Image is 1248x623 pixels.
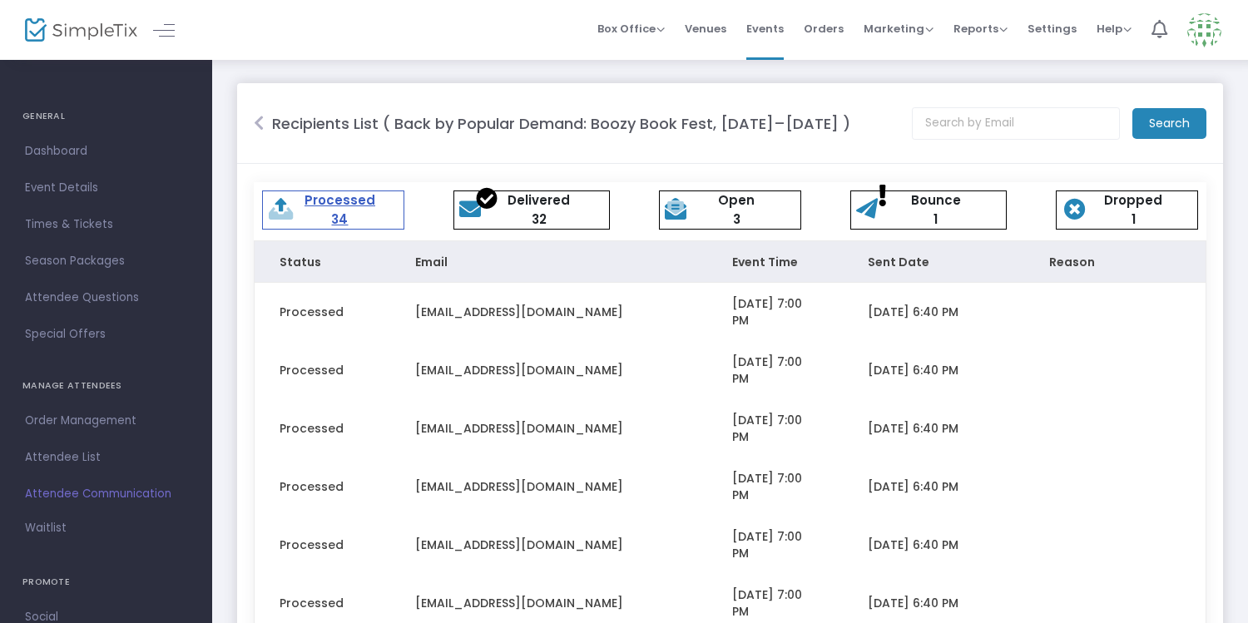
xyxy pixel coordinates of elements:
span: Waitlist [25,520,67,536]
span: Order Management [25,410,187,432]
span: Processed [280,362,344,378]
span: [EMAIL_ADDRESS][DOMAIN_NAME] [415,536,623,553]
input: Search by Email [912,107,1120,140]
th: Email [390,241,707,283]
th: Reason [1024,241,1206,283]
span: Events [746,7,784,50]
span: [DATE] 6:40 PM [868,478,958,495]
a: 32 [532,210,547,228]
span: Attendee List [25,447,187,468]
span: [DATE] 6:40 PM [868,536,958,553]
span: Processed [280,478,344,495]
a: 1 [1132,210,1136,228]
span: [DATE] 6:40 PM [868,420,958,437]
h4: GENERAL [22,100,190,133]
span: [EMAIL_ADDRESS][DOMAIN_NAME] [415,362,623,378]
span: Season Packages [25,250,187,272]
th: Event Time [707,241,843,283]
a: Dropped [1104,191,1162,209]
span: Processed [280,304,344,320]
span: [DATE] 6:40 PM [868,304,958,320]
span: Settings [1028,7,1077,50]
th: Status [255,241,390,283]
h4: MANAGE ATTENDEES [22,369,190,403]
span: Orders [804,7,844,50]
a: 34 [331,210,348,228]
span: [DATE] 6:40 PM [868,362,958,378]
span: Special Offers [25,324,187,345]
span: Processed [280,420,344,437]
span: Attendee Communication [25,483,187,505]
span: Dashboard [25,141,187,162]
span: Processed [280,595,344,611]
a: 1 [934,210,938,228]
span: Help [1097,21,1132,37]
span: [DATE] 7:00 PM [732,586,802,620]
span: Venues [685,7,726,50]
m-panel-title: Recipients List ( Back by Popular Demand: Boozy Book Fest, [DATE]–[DATE] ) [272,112,850,135]
m-button: Search [1132,108,1206,139]
a: Bounce [911,191,961,209]
span: [EMAIL_ADDRESS][DOMAIN_NAME] [415,304,623,320]
span: [DATE] 7:00 PM [732,354,802,387]
span: Times & Tickets [25,214,187,235]
span: Marketing [864,21,934,37]
a: 3 [733,210,740,228]
th: Sent Date [843,241,1024,283]
span: Attendee Questions [25,287,187,309]
a: Delivered [508,191,570,209]
h4: PROMOTE [22,566,190,599]
span: Event Details [25,177,187,199]
span: [DATE] 7:00 PM [732,528,802,561]
a: Open [718,191,755,209]
a: Processed [305,191,375,209]
span: Reports [953,21,1008,37]
span: Box Office [597,21,665,37]
span: [EMAIL_ADDRESS][DOMAIN_NAME] [415,420,623,437]
span: [EMAIL_ADDRESS][DOMAIN_NAME] [415,478,623,495]
span: [DATE] 7:00 PM [732,470,802,503]
span: Processed [280,536,344,553]
span: [DATE] 7:00 PM [732,412,802,445]
span: [DATE] 7:00 PM [732,295,802,329]
span: [DATE] 6:40 PM [868,595,958,611]
span: [EMAIL_ADDRESS][DOMAIN_NAME] [415,595,623,611]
